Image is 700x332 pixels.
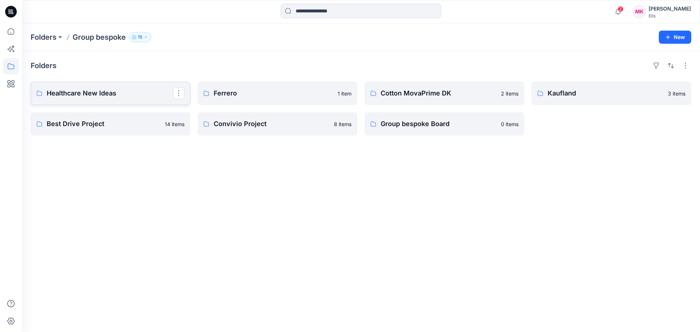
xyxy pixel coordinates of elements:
[31,82,190,105] a: Healthcare New Ideas
[338,90,351,97] p: 1 item
[47,88,173,98] p: Healthcare New Ideas
[31,112,190,136] a: Best Drive Project14 items
[198,82,357,105] a: Ferrero1 item
[501,120,518,128] p: 0 items
[501,90,518,97] p: 2 items
[649,13,691,19] div: Elis
[129,32,151,42] button: 15
[381,119,497,129] p: Group bespoke Board
[668,90,685,97] p: 3 items
[381,88,497,98] p: Cotton MovaPrime DK
[31,32,57,42] a: Folders
[214,119,330,129] p: Convivio Project
[532,82,691,105] a: Kaufland3 items
[649,4,691,13] div: [PERSON_NAME]
[548,88,664,98] p: Kaufland
[31,61,57,70] h4: Folders
[365,82,524,105] a: Cotton MovaPrime DK2 items
[73,32,126,42] p: Group bespoke
[334,120,351,128] p: 8 items
[47,119,160,129] p: Best Drive Project
[138,33,142,41] p: 15
[618,6,623,12] span: 2
[198,112,357,136] a: Convivio Project8 items
[365,112,524,136] a: Group bespoke Board0 items
[214,88,333,98] p: Ferrero
[633,5,646,18] div: MK
[165,120,184,128] p: 14 items
[659,31,691,44] button: New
